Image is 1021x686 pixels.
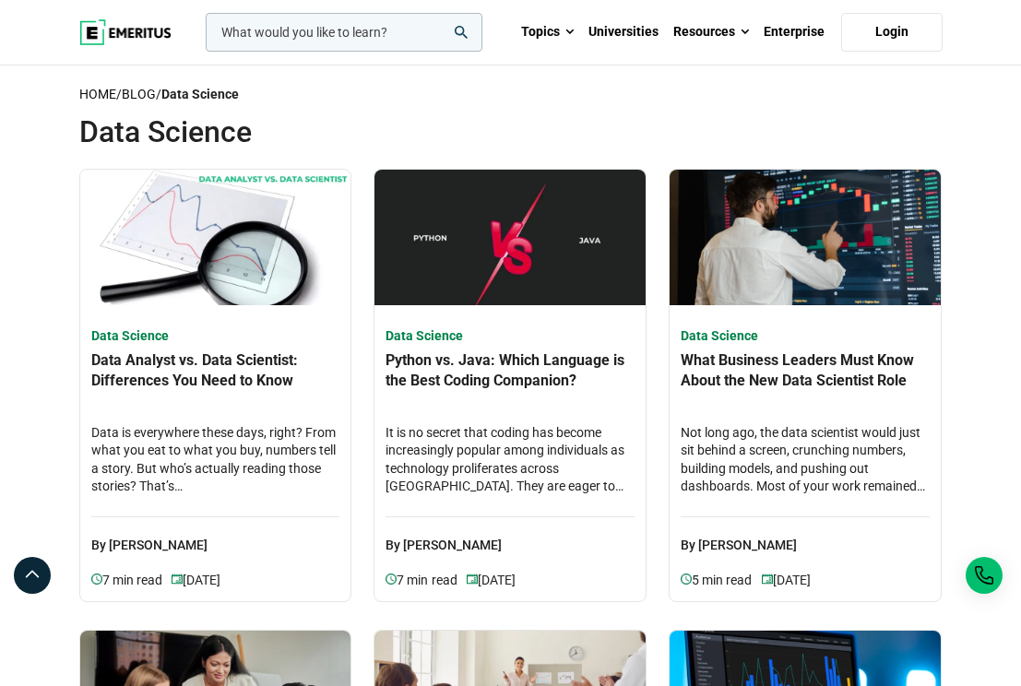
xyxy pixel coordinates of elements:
[122,87,156,101] a: Blog
[762,571,811,590] p: [DATE]
[80,170,351,305] img: Data Analyst vs. Data Scientist: Differences You Need to Know | Online Data Science Course
[374,170,646,305] img: Python vs. Java: Which Language is the Best Coding Companion? | Online Data Science Course
[841,13,943,52] a: Login
[762,574,773,585] img: video-views
[386,516,635,556] p: By [PERSON_NAME]
[681,327,930,346] h4: Data Science
[386,327,635,346] h4: Data Science
[91,424,340,498] h4: Data is everywhere these days, right? From what you eat to what you buy, numbers tell a story. Bu...
[681,574,692,585] img: video-views
[681,424,930,498] h4: Not long ago, the data scientist would just sit behind a screen, crunching numbers, building mode...
[386,350,635,415] h4: Python vs. Java: Which Language is the Best Coding Companion?
[386,424,635,498] h4: It is no secret that coding has become increasingly popular among individuals as technology proli...
[91,574,102,585] img: video-views
[681,327,930,590] a: Data Science What Business Leaders Must Know About the New Data Scientist Role Not long ago, the ...
[467,571,516,590] p: [DATE]
[79,113,943,150] h1: Data Science
[91,516,340,556] p: By [PERSON_NAME]
[386,327,635,590] a: Data Science Python vs. Java: Which Language is the Best Coding Companion? It is no secret that c...
[681,571,761,590] p: 5 min read
[79,87,239,101] span: / /
[172,571,220,590] p: [DATE]
[161,87,239,101] strong: Data Science
[91,327,340,590] a: Data Science Data Analyst vs. Data Scientist: Differences You Need to Know Data is everywhere the...
[206,13,482,52] input: woocommerce-product-search-field-0
[91,327,340,346] h4: Data Science
[386,571,466,590] p: 7 min read
[172,574,183,585] img: video-views
[670,170,941,305] img: What Business Leaders Must Know About the New Data Scientist Role | Online Data Science Course
[386,574,397,585] img: video-views
[681,350,930,415] h4: What Business Leaders Must Know About the New Data Scientist Role
[79,87,116,101] a: Home
[91,571,172,590] p: 7 min read
[91,350,340,415] h4: Data Analyst vs. Data Scientist: Differences You Need to Know
[681,516,930,556] p: By [PERSON_NAME]
[467,574,478,585] img: video-views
